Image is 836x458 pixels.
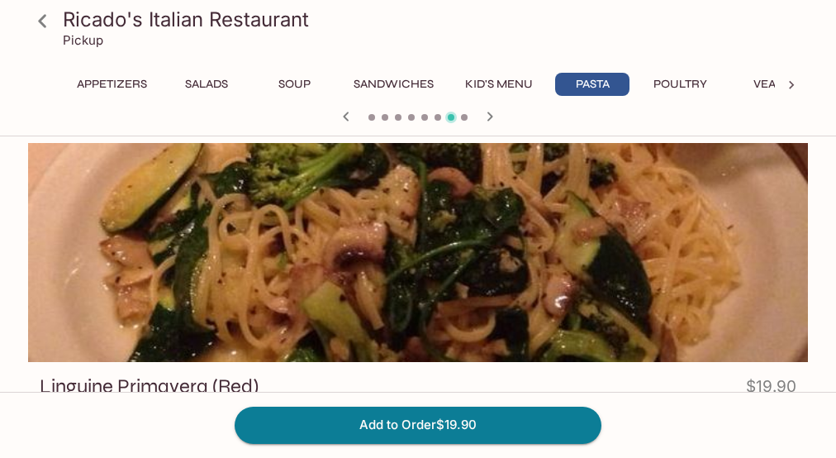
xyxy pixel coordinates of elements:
[63,32,103,48] p: Pickup
[257,73,331,96] button: Soup
[28,143,808,362] div: Linguine Primavera (Red)
[555,73,629,96] button: Pasta
[456,73,542,96] button: Kid's Menu
[746,374,796,406] h4: $19.90
[169,73,244,96] button: Salads
[63,7,801,32] h3: Ricado's Italian Restaurant
[344,73,443,96] button: Sandwiches
[40,374,259,399] h3: Linguine Primavera (Red)
[643,73,717,96] button: Poultry
[730,73,805,96] button: Veal
[68,73,156,96] button: Appetizers
[235,407,601,443] button: Add to Order$19.90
